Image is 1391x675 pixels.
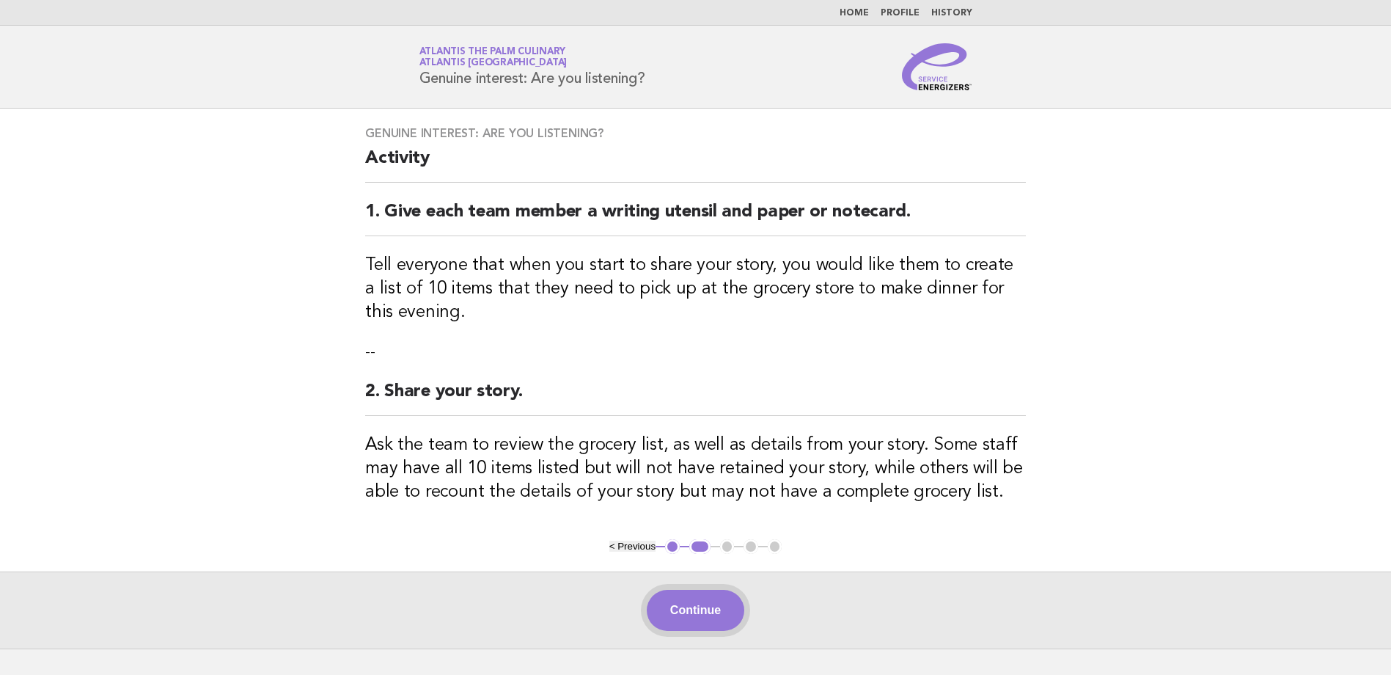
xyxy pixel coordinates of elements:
[931,9,972,18] a: History
[665,539,680,554] button: 1
[365,200,1026,236] h2: 1. Give each team member a writing utensil and paper or notecard.
[419,59,568,68] span: Atlantis [GEOGRAPHIC_DATA]
[365,342,1026,362] p: --
[419,47,568,67] a: Atlantis The Palm CulinaryAtlantis [GEOGRAPHIC_DATA]
[365,126,1026,141] h3: Genuine interest: Are you listening?
[609,541,656,552] button: < Previous
[881,9,920,18] a: Profile
[647,590,744,631] button: Continue
[419,48,645,86] h1: Genuine interest: Are you listening?
[365,380,1026,416] h2: 2. Share your story.
[689,539,711,554] button: 2
[365,147,1026,183] h2: Activity
[840,9,869,18] a: Home
[365,254,1026,324] h3: Tell everyone that when you start to share your story, you would like them to create a list of 10...
[902,43,972,90] img: Service Energizers
[365,434,1026,504] h3: Ask the team to review the grocery list, as well as details from your story. Some staff may have ...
